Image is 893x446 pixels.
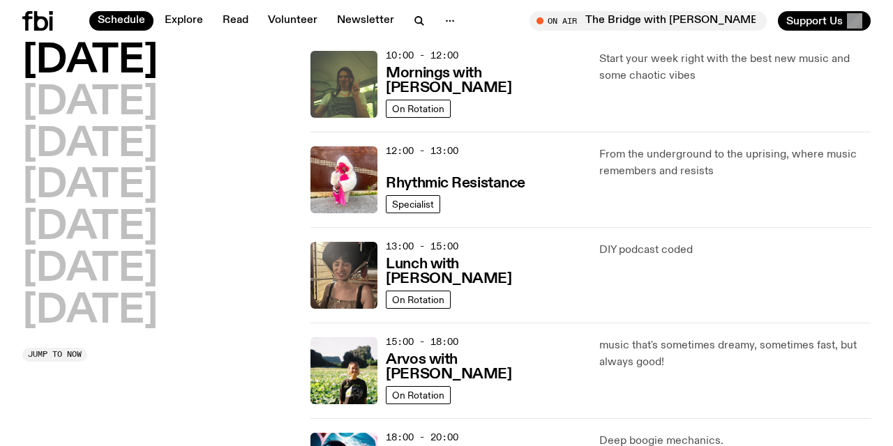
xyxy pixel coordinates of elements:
button: On AirThe Bridge with [PERSON_NAME] [530,11,767,31]
button: [DATE] [22,250,158,289]
p: Start your week right with the best new music and some chaotic vibes [599,51,871,84]
p: DIY podcast coded [599,242,871,259]
span: On Rotation [392,294,444,305]
a: Explore [156,11,211,31]
a: Schedule [89,11,153,31]
a: Read [214,11,257,31]
span: On Rotation [392,103,444,114]
button: [DATE] [22,84,158,123]
span: 13:00 - 15:00 [386,240,458,253]
span: 18:00 - 20:00 [386,431,458,444]
img: Bri is smiling and wearing a black t-shirt. She is standing in front of a lush, green field. Ther... [310,337,377,404]
a: Specialist [386,195,440,213]
a: Newsletter [329,11,403,31]
span: Jump to now [28,351,82,358]
button: [DATE] [22,125,158,164]
a: Volunteer [260,11,326,31]
button: [DATE] [22,167,158,206]
img: Jim Kretschmer in a really cute outfit with cute braids, standing on a train holding up a peace s... [310,51,377,118]
button: [DATE] [22,42,158,81]
a: On Rotation [386,386,451,404]
a: On Rotation [386,291,451,309]
span: 15:00 - 18:00 [386,335,458,348]
span: 10:00 - 12:00 [386,49,458,62]
button: Support Us [778,11,871,31]
a: Lunch with [PERSON_NAME] [386,254,582,286]
span: Support Us [786,15,843,27]
a: On Rotation [386,100,451,118]
button: [DATE] [22,208,158,247]
h3: Arvos with [PERSON_NAME] [386,353,582,382]
img: Attu crouches on gravel in front of a brown wall. They are wearing a white fur coat with a hood, ... [310,146,377,213]
h3: Rhythmic Resistance [386,176,525,191]
span: On Rotation [392,390,444,400]
a: Rhythmic Resistance [386,174,525,191]
span: Specialist [392,199,434,209]
button: [DATE] [22,292,158,331]
span: 12:00 - 13:00 [386,144,458,157]
p: From the underground to the uprising, where music remembers and resists [599,146,871,180]
a: Arvos with [PERSON_NAME] [386,350,582,382]
h3: Mornings with [PERSON_NAME] [386,66,582,95]
h3: Lunch with [PERSON_NAME] [386,257,582,286]
button: Jump to now [22,348,87,362]
p: music that's sometimes dreamy, sometimes fast, but always good! [599,337,871,371]
a: Mornings with [PERSON_NAME] [386,63,582,95]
